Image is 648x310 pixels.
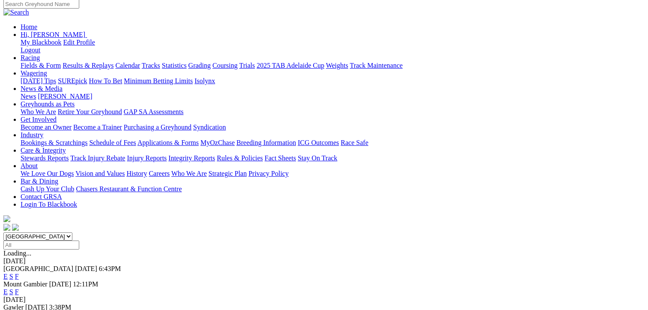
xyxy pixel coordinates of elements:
div: Get Involved [21,123,645,131]
a: E [3,273,8,280]
div: Greyhounds as Pets [21,108,645,116]
a: Applications & Forms [137,139,199,146]
span: 12:11PM [73,280,98,288]
a: Care & Integrity [21,147,66,154]
span: [GEOGRAPHIC_DATA] [3,265,73,272]
div: Care & Integrity [21,154,645,162]
a: Minimum Betting Limits [124,77,193,84]
span: 6:43PM [99,265,121,272]
a: Bar & Dining [21,178,58,185]
a: E [3,288,8,295]
a: Stewards Reports [21,154,69,162]
a: F [15,288,19,295]
a: About [21,162,38,169]
img: Search [3,9,29,16]
a: News & Media [21,85,63,92]
div: News & Media [21,93,645,100]
div: Wagering [21,77,645,85]
a: F [15,273,19,280]
a: [DATE] Tips [21,77,56,84]
img: facebook.svg [3,224,10,231]
a: Track Maintenance [350,62,403,69]
a: Racing [21,54,40,61]
a: Become a Trainer [73,123,122,131]
a: GAP SA Assessments [124,108,184,115]
a: Edit Profile [63,39,95,46]
a: Cash Up Your Club [21,185,74,193]
a: S [9,288,13,295]
span: Hi, [PERSON_NAME] [21,31,85,38]
div: [DATE] [3,296,645,304]
a: Breeding Information [236,139,296,146]
a: Retire Your Greyhound [58,108,122,115]
a: Fact Sheets [265,154,296,162]
div: Hi, [PERSON_NAME] [21,39,645,54]
div: About [21,170,645,178]
div: [DATE] [3,257,645,265]
input: Select date [3,241,79,250]
a: Wagering [21,69,47,77]
span: [DATE] [49,280,72,288]
a: Become an Owner [21,123,72,131]
span: [DATE] [75,265,97,272]
a: Who We Are [21,108,56,115]
a: Trials [239,62,255,69]
a: MyOzChase [200,139,235,146]
div: Bar & Dining [21,185,645,193]
span: Mount Gambier [3,280,48,288]
a: Bookings & Scratchings [21,139,87,146]
a: SUREpick [58,77,87,84]
a: Login To Blackbook [21,201,77,208]
a: Contact GRSA [21,193,62,200]
a: Industry [21,131,43,138]
a: [PERSON_NAME] [38,93,92,100]
a: Tracks [142,62,160,69]
span: Loading... [3,250,31,257]
a: Statistics [162,62,187,69]
a: Purchasing a Greyhound [124,123,191,131]
a: Home [21,23,37,30]
a: My Blackbook [21,39,62,46]
a: Careers [149,170,170,177]
a: Hi, [PERSON_NAME] [21,31,87,38]
a: News [21,93,36,100]
div: Racing [21,62,645,69]
a: Injury Reports [127,154,167,162]
a: History [126,170,147,177]
a: Privacy Policy [248,170,289,177]
a: 2025 TAB Adelaide Cup [257,62,324,69]
a: Race Safe [340,139,368,146]
img: logo-grsa-white.png [3,215,10,222]
a: Grading [188,62,211,69]
a: How To Bet [89,77,122,84]
a: Calendar [115,62,140,69]
img: twitter.svg [12,224,19,231]
a: S [9,273,13,280]
a: Integrity Reports [168,154,215,162]
a: Who We Are [171,170,207,177]
a: Stay On Track [298,154,337,162]
a: Get Involved [21,116,57,123]
a: Results & Replays [63,62,113,69]
a: Isolynx [194,77,215,84]
a: We Love Our Dogs [21,170,74,177]
a: Syndication [193,123,226,131]
a: Vision and Values [75,170,125,177]
a: Fields & Form [21,62,61,69]
div: Industry [21,139,645,147]
a: Rules & Policies [217,154,263,162]
a: ICG Outcomes [298,139,339,146]
a: Chasers Restaurant & Function Centre [76,185,182,193]
a: Logout [21,46,40,54]
a: Strategic Plan [209,170,247,177]
a: Track Injury Rebate [70,154,125,162]
a: Coursing [212,62,238,69]
a: Weights [326,62,348,69]
a: Greyhounds as Pets [21,100,75,108]
a: Schedule of Fees [89,139,136,146]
